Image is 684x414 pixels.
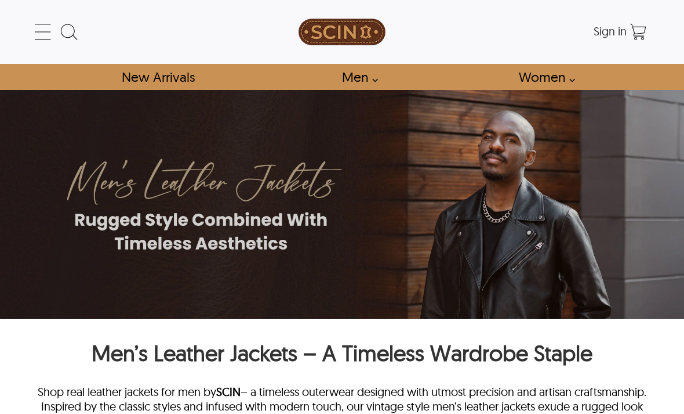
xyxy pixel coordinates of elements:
a: shop men's leather jackets [329,64,384,90]
a: SCIN [216,384,241,399]
h1: Men’s Leather Jackets – A Timeless Wardrobe Staple [34,339,650,373]
a: Shop New Arrivals [108,64,208,90]
img: SCIN [299,6,385,58]
a: Shopping Cart [627,20,650,44]
a: Shop Women Leather Jackets [505,64,581,90]
span: Sign in [594,24,627,38]
a: SCIN [239,6,445,58]
a: Sign in [594,28,627,37]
